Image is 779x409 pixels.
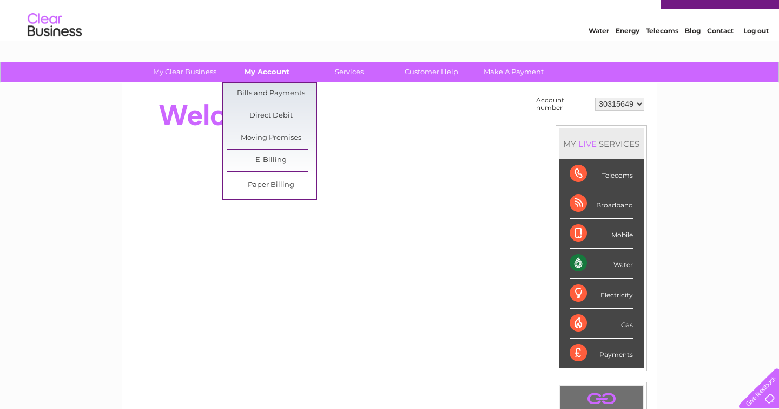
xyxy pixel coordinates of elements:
[570,219,633,249] div: Mobile
[570,279,633,309] div: Electricity
[140,62,229,82] a: My Clear Business
[570,189,633,219] div: Broadband
[707,46,734,54] a: Contact
[227,127,316,149] a: Moving Premises
[227,83,316,105] a: Bills and Payments
[27,28,82,61] img: logo.png
[576,139,599,149] div: LIVE
[575,5,650,19] a: 0333 014 3131
[616,46,639,54] a: Energy
[570,159,633,189] div: Telecoms
[570,309,633,339] div: Gas
[387,62,476,82] a: Customer Help
[563,389,640,408] a: .
[743,46,769,54] a: Log out
[222,62,312,82] a: My Account
[469,62,558,82] a: Make A Payment
[685,46,701,54] a: Blog
[559,128,644,159] div: MY SERVICES
[589,46,609,54] a: Water
[135,6,646,53] div: Clear Business is a trading name of Verastar Limited (registered in [GEOGRAPHIC_DATA] No. 3667643...
[646,46,678,54] a: Telecoms
[227,105,316,127] a: Direct Debit
[227,174,316,196] a: Paper Billing
[570,339,633,368] div: Payments
[305,62,394,82] a: Services
[227,150,316,171] a: E-Billing
[533,94,592,114] td: Account number
[570,249,633,278] div: Water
